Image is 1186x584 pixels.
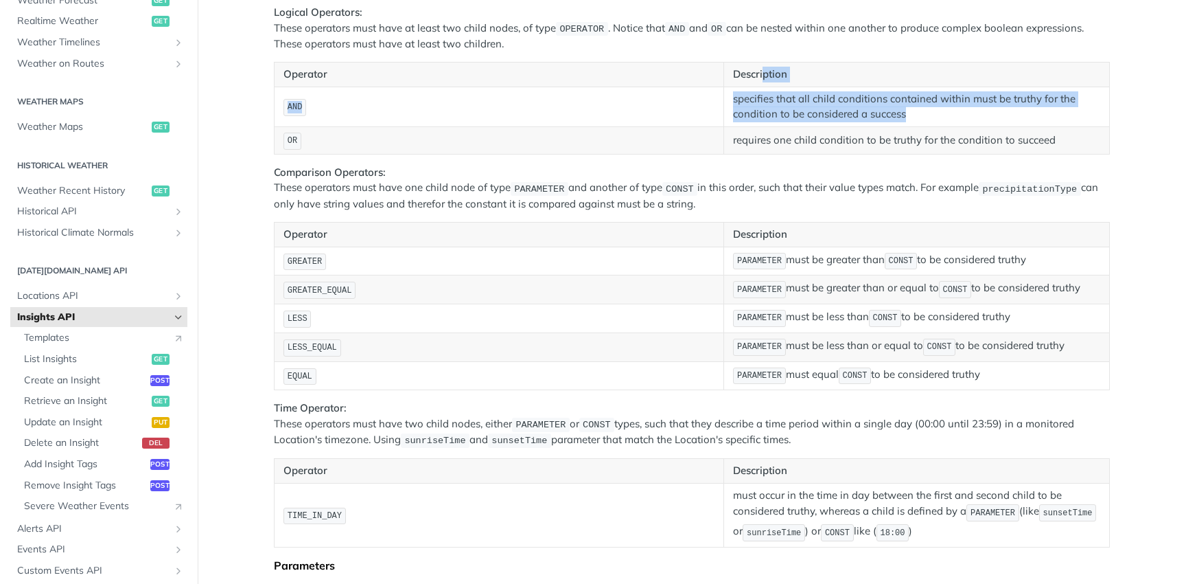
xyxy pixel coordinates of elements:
[24,436,139,450] span: Delete an Insight
[17,454,187,475] a: Add Insight Tagspost
[404,436,465,446] span: sunriseTime
[17,370,187,391] a: Create an Insightpost
[173,544,184,555] button: Show subpages for Events API
[737,342,782,352] span: PARAMETER
[970,508,1015,518] span: PARAMETER
[17,543,170,557] span: Events API
[724,126,1110,154] td: requires one child condition to be truthy for the condition to succeed
[288,102,303,112] span: AND
[288,511,342,521] span: TIME_IN_DAY
[10,54,187,74] a: Weather on RoutesShow subpages for Weather on Routes
[173,37,184,48] button: Show subpages for Weather Timelines
[173,206,184,217] button: Show subpages for Historical API
[17,311,170,324] span: Insights API
[10,265,187,277] h2: [DATE][DOMAIN_NAME] API
[24,499,166,513] span: Severe Weather Events
[17,36,170,49] span: Weather Timelines
[173,501,184,512] i: Link
[274,559,1110,572] div: Parameters
[514,183,564,194] span: PARAMETER
[24,374,147,388] span: Create an Insight
[825,528,850,538] span: CONST
[17,496,187,517] a: Severe Weather EventsLink
[747,528,801,538] span: sunriseTime
[982,183,1077,194] span: precipitationType
[666,183,694,194] span: CONST
[17,522,170,536] span: Alerts API
[843,371,868,381] span: CONST
[24,416,148,429] span: Update an Insight
[943,285,968,295] span: CONST
[152,122,170,133] span: get
[17,433,187,453] a: Delete an Insightdel
[173,565,184,576] button: Show subpages for Custom Events API
[173,333,184,344] i: Link
[724,333,1110,361] td: must be less than or equal to to be considered truthy
[873,313,898,323] span: CONST
[724,223,1110,247] th: Description
[24,331,166,345] span: Templates
[150,459,170,470] span: post
[152,16,170,27] span: get
[17,14,148,28] span: Realtime Weather
[24,394,148,408] span: Retrieve an Insight
[711,24,722,34] span: OR
[17,226,170,240] span: Historical Climate Normals
[724,361,1110,390] td: must equal to be considered truthy
[724,304,1110,333] td: must be less than to be considered truthy
[288,136,297,146] span: OR
[668,24,685,34] span: AND
[10,223,187,243] a: Historical Climate NormalsShow subpages for Historical Climate Normals
[10,201,187,222] a: Historical APIShow subpages for Historical API
[173,291,184,302] button: Show subpages for Locations API
[152,186,170,196] span: get
[152,396,170,407] span: get
[274,5,1110,52] p: These operators must have at least two child nodes, of type . Notice that and can be nested withi...
[724,459,1110,484] th: Description
[10,519,187,539] a: Alerts APIShow subpages for Alerts API
[889,256,914,266] span: CONST
[10,181,187,201] a: Weather Recent Historyget
[17,564,170,578] span: Custom Events API
[150,480,170,491] span: post
[274,401,347,414] strong: Time Operator:
[274,5,362,19] strong: Logical Operators:
[927,342,952,352] span: CONST
[17,391,187,412] a: Retrieve an Insightget
[17,57,170,71] span: Weather on Routes
[150,375,170,386] span: post
[288,372,312,381] span: EQUAL
[288,286,352,295] span: GREATER_EQUAL
[737,371,782,381] span: PARAMETER
[152,417,170,428] span: put
[10,307,187,328] a: Insights APIHide subpages for Insights API
[724,247,1110,276] td: must be greater than to be considered truthy
[10,286,187,306] a: Locations APIShow subpages for Locations API
[274,401,1110,448] p: These operators must have two child nodes, either or types, such that they describe a time period...
[17,120,148,134] span: Weather Maps
[17,349,187,370] a: List Insightsget
[724,63,1110,87] th: Description
[17,475,187,496] a: Remove Insight Tagspost
[583,420,611,430] span: CONST
[288,314,307,324] span: LESS
[17,328,187,348] a: TemplatesLink
[17,289,170,303] span: Locations API
[724,483,1110,547] td: must occur in the time in day between the first and second child to be considered truthy, whereas...
[724,276,1110,304] td: must be greater than or equal to to be considered truthy
[1043,508,1093,518] span: sunsetTime
[173,227,184,238] button: Show subpages for Historical Climate Normals
[10,96,187,108] h2: Weather Maps
[10,561,187,581] a: Custom Events APIShow subpages for Custom Events API
[10,159,187,172] h2: Historical Weather
[24,352,148,366] span: List Insights
[173,312,184,323] button: Hide subpages for Insights API
[152,354,170,365] span: get
[274,165,1110,212] p: These operators must have one child node of type and another of type in this order, such that the...
[10,117,187,137] a: Weather Mapsget
[10,32,187,53] a: Weather TimelinesShow subpages for Weather Timelines
[10,539,187,560] a: Events APIShow subpages for Events API
[737,313,782,323] span: PARAMETER
[17,412,187,433] a: Update an Insightput
[274,166,386,179] strong: Comparison Operators:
